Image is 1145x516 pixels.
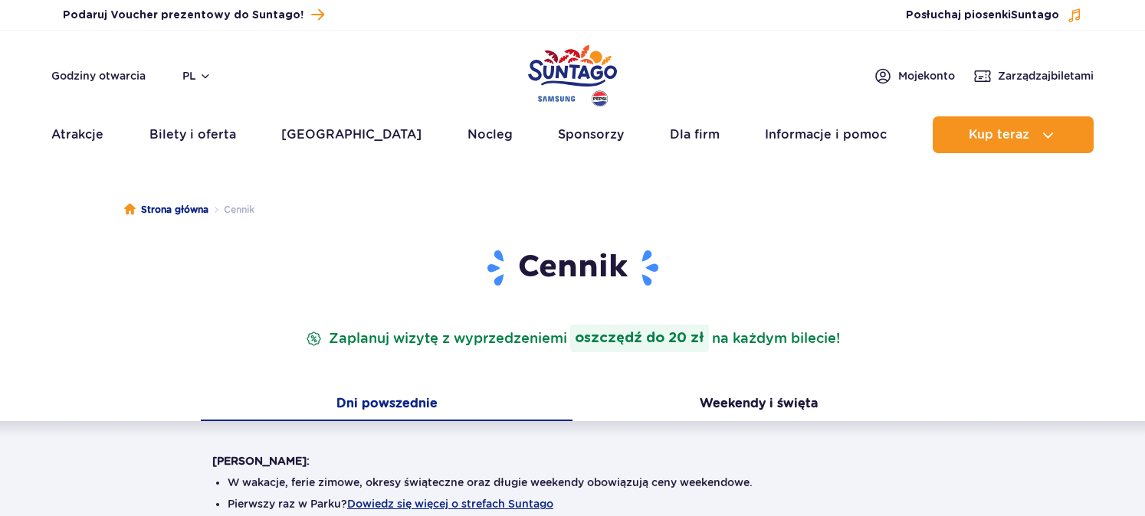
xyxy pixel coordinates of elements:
a: Dla firm [670,116,720,153]
button: Posłuchaj piosenkiSuntago [906,8,1082,23]
li: W wakacje, ferie zimowe, okresy świąteczne oraz długie weekendy obowiązują ceny weekendowe. [228,475,917,490]
span: Zarządzaj biletami [998,68,1094,83]
a: Strona główna [124,202,208,217]
a: Podaruj Voucher prezentowy do Suntago! [63,5,324,25]
a: Godziny otwarcia [51,68,146,83]
a: Atrakcje [51,116,103,153]
a: Mojekonto [874,67,955,85]
a: Informacje i pomoc [765,116,887,153]
a: Sponsorzy [558,116,624,153]
span: Podaruj Voucher prezentowy do Suntago! [63,8,303,23]
li: Cennik [208,202,254,217]
button: Kup teraz [933,116,1094,153]
strong: [PERSON_NAME]: [212,455,310,467]
a: [GEOGRAPHIC_DATA] [281,116,422,153]
a: Nocleg [468,116,513,153]
button: Weekendy i święta [572,389,944,421]
a: Bilety i oferta [149,116,236,153]
button: Dowiedz się więcej o strefach Suntago [347,498,553,510]
strong: oszczędź do 20 zł [570,325,709,352]
a: Park of Poland [528,38,617,109]
li: Pierwszy raz w Parku? [228,496,917,511]
span: Kup teraz [969,128,1029,142]
span: Suntago [1011,10,1059,21]
h1: Cennik [212,248,933,288]
span: Moje konto [898,68,955,83]
button: pl [182,68,212,83]
a: Zarządzajbiletami [973,67,1094,85]
span: Posłuchaj piosenki [906,8,1059,23]
p: Zaplanuj wizytę z wyprzedzeniem na każdym bilecie! [303,325,843,352]
button: Dni powszednie [201,389,572,421]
